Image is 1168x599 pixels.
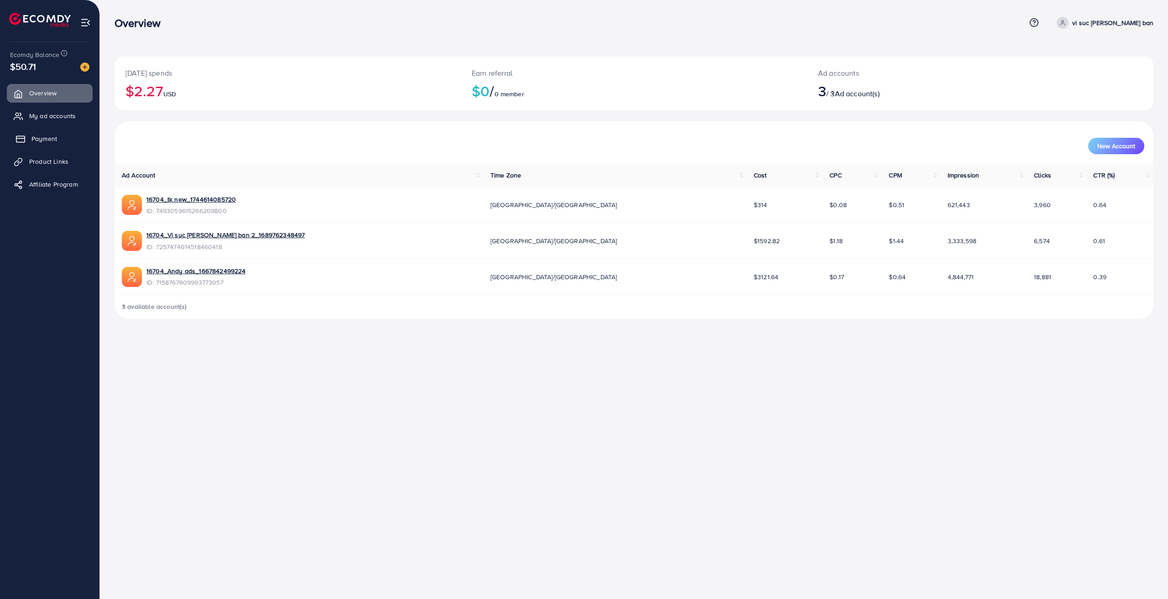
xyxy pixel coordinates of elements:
[835,89,880,99] span: Ad account(s)
[754,236,780,245] span: $1592.82
[122,231,142,251] img: ic-ads-acc.e4c84228.svg
[125,68,450,78] p: [DATE] spends
[1034,272,1051,281] span: 18,881
[818,82,1056,99] h2: / 3
[889,236,904,245] span: $1.44
[1093,200,1106,209] span: 0.64
[490,200,617,209] span: [GEOGRAPHIC_DATA]/[GEOGRAPHIC_DATA]
[490,80,494,101] span: /
[829,272,844,281] span: $0.17
[122,302,187,311] span: 3 available account(s)
[146,206,236,215] span: ID: 7493059615266209800
[490,272,617,281] span: [GEOGRAPHIC_DATA]/[GEOGRAPHIC_DATA]
[122,195,142,215] img: ic-ads-acc.e4c84228.svg
[490,171,521,180] span: Time Zone
[122,267,142,287] img: ic-ads-acc.e4c84228.svg
[495,89,524,99] span: 0 member
[889,200,904,209] span: $0.51
[754,272,778,281] span: $3121.64
[754,200,767,209] span: $314
[80,63,89,72] img: image
[889,272,906,281] span: $0.64
[889,171,902,180] span: CPM
[948,236,976,245] span: 3,333,598
[163,89,176,99] span: USD
[9,13,71,27] img: logo
[1034,200,1051,209] span: 3,960
[10,50,59,59] span: Ecomdy Balance
[829,200,847,209] span: $0.08
[490,236,617,245] span: [GEOGRAPHIC_DATA]/[GEOGRAPHIC_DATA]
[1088,138,1144,154] button: New Account
[10,60,36,73] span: $50.71
[80,17,91,28] img: menu
[1093,171,1115,180] span: CTR (%)
[29,157,68,166] span: Product Links
[146,278,245,287] span: ID: 7158767609993773057
[146,266,245,276] a: 16704_Andy ads_1667842499224
[1072,17,1153,28] p: vi suc [PERSON_NAME] ban
[31,134,57,143] span: Payment
[1097,143,1135,149] span: New Account
[1034,171,1051,180] span: Clicks
[7,175,93,193] a: Affiliate Program
[7,84,93,102] a: Overview
[1053,17,1153,29] a: vi suc [PERSON_NAME] ban
[7,152,93,171] a: Product Links
[829,171,841,180] span: CPC
[818,80,826,101] span: 3
[146,230,305,240] a: 16704_Vi suc [PERSON_NAME] ban 2_1689762348497
[948,200,970,209] span: 621,443
[829,236,843,245] span: $1.18
[472,68,796,78] p: Earn referral
[29,89,57,98] span: Overview
[29,180,78,189] span: Affiliate Program
[122,171,156,180] span: Ad Account
[754,171,767,180] span: Cost
[146,242,305,251] span: ID: 7257474014518460418
[948,171,980,180] span: Impression
[7,130,93,148] a: Payment
[948,272,974,281] span: 4,844,771
[29,111,76,120] span: My ad accounts
[146,195,236,204] a: 16704_tk new_1744614085720
[7,107,93,125] a: My ad accounts
[115,16,168,30] h3: Overview
[472,82,796,99] h2: $0
[1034,236,1050,245] span: 6,574
[125,82,450,99] h2: $2.27
[1093,236,1105,245] span: 0.61
[818,68,1056,78] p: Ad accounts
[1093,272,1106,281] span: 0.39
